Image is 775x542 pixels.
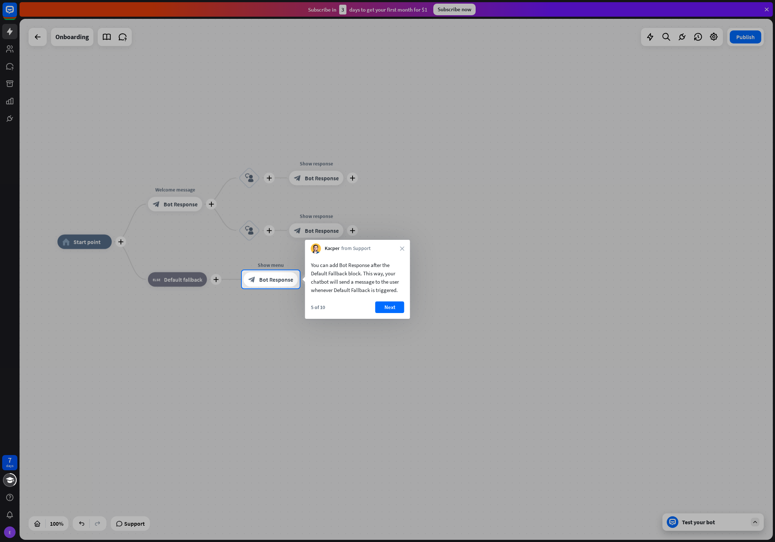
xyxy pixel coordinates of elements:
span: Kacper [325,245,340,252]
div: 5 of 10 [311,304,325,310]
i: close [400,246,404,251]
div: You can add Bot Response after the Default Fallback block. This way, your chatbot will send a mes... [311,261,404,294]
button: Open LiveChat chat widget [6,3,28,25]
span: Bot Response [259,276,293,283]
span: from Support [341,245,371,252]
i: block_bot_response [248,276,256,283]
button: Next [375,301,404,313]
